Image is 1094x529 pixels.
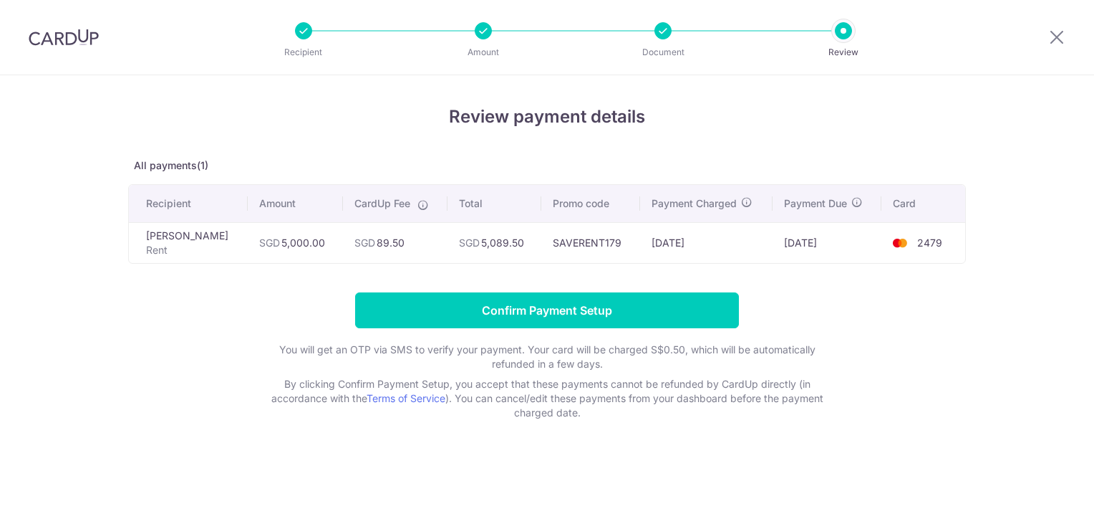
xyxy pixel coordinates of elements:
[541,185,639,222] th: Promo code
[610,45,716,59] p: Document
[367,392,445,404] a: Terms of Service
[459,237,480,249] span: SGD
[917,237,942,249] span: 2479
[29,29,99,46] img: CardUp
[447,222,542,263] td: 5,089.50
[261,377,833,420] p: By clicking Confirm Payment Setup, you accept that these payments cannot be refunded by CardUp di...
[640,222,773,263] td: [DATE]
[248,222,343,263] td: 5,000.00
[146,243,236,257] p: Rent
[790,45,896,59] p: Review
[251,45,357,59] p: Recipient
[128,158,966,173] p: All payments(1)
[343,222,447,263] td: 89.50
[259,237,280,249] span: SGD
[261,343,833,371] p: You will get an OTP via SMS to verify your payment. Your card will be charged S$0.50, which will ...
[784,196,847,211] span: Payment Due
[773,222,881,263] td: [DATE]
[129,185,248,222] th: Recipient
[541,222,639,263] td: SAVERENT179
[652,196,737,211] span: Payment Charged
[128,104,966,130] h4: Review payment details
[248,185,343,222] th: Amount
[881,185,965,222] th: Card
[354,237,375,249] span: SGD
[430,45,536,59] p: Amount
[886,234,914,252] img: <span class="translation_missing" title="translation missing: en.account_steps.new_confirm_form.b...
[354,196,410,211] span: CardUp Fee
[355,292,739,328] input: Confirm Payment Setup
[447,185,542,222] th: Total
[129,222,248,263] td: [PERSON_NAME]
